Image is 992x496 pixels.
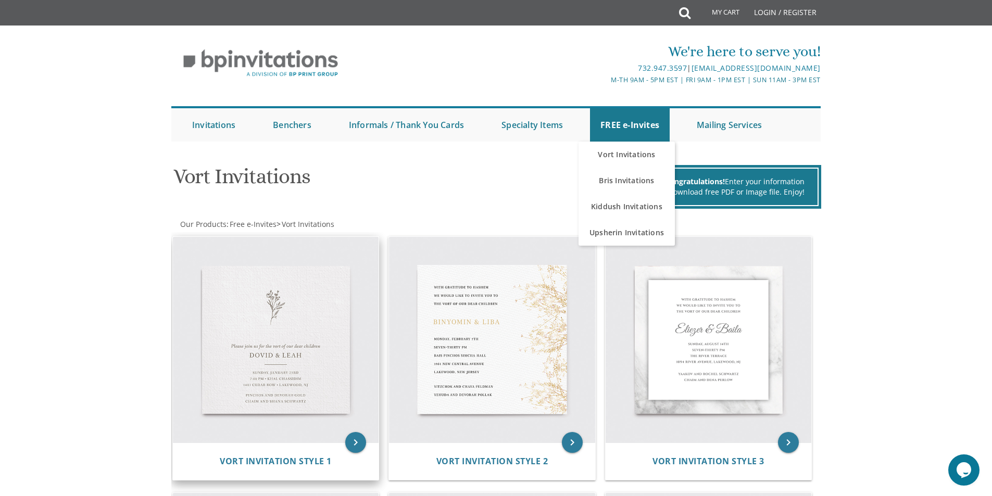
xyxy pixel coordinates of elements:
iframe: chat widget [948,454,982,486]
div: : [171,219,496,230]
a: My Cart [689,1,747,27]
div: M-Th 9am - 5pm EST | Fri 9am - 1pm EST | Sun 11am - 3pm EST [388,74,821,85]
div: Enter your information [618,176,805,187]
img: Vort Invitation Style 3 [606,237,812,443]
h1: Vort Invitations [173,165,598,196]
a: Bris Invitations [579,168,675,194]
span: Congratulations! [665,176,725,186]
a: Benchers [262,108,322,142]
span: Vort Invitation Style 3 [652,455,764,467]
div: | [388,62,821,74]
img: Vort Invitation Style 1 [173,237,379,443]
a: Invitations [182,108,246,142]
a: Vort Invitations [281,219,334,229]
a: keyboard_arrow_right [345,432,366,453]
a: FREE e-Invites [590,108,670,142]
a: Informals / Thank You Cards [338,108,474,142]
div: and download free PDF or Image file. Enjoy! [618,187,805,197]
a: keyboard_arrow_right [562,432,583,453]
a: Vort Invitation Style 2 [436,456,548,466]
a: Free e-Invites [229,219,277,229]
span: Vort Invitation Style 1 [220,455,332,467]
a: Vort Invitation Style 1 [220,456,332,466]
img: BP Invitation Loft [171,42,350,85]
div: We're here to serve you! [388,41,821,62]
span: Vort Invitations [282,219,334,229]
a: Vort Invitations [579,142,675,168]
a: Our Products [179,219,227,229]
a: Kiddush Invitations [579,194,675,220]
a: Specialty Items [491,108,573,142]
span: Free e-Invites [230,219,277,229]
a: keyboard_arrow_right [778,432,799,453]
a: [EMAIL_ADDRESS][DOMAIN_NAME] [692,63,821,73]
span: Vort Invitation Style 2 [436,455,548,467]
a: Upsherin Invitations [579,220,675,246]
span: > [277,219,334,229]
a: Vort Invitation Style 3 [652,456,764,466]
a: Mailing Services [686,108,772,142]
a: 732.947.3597 [638,63,687,73]
img: Vort Invitation Style 2 [389,237,595,443]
